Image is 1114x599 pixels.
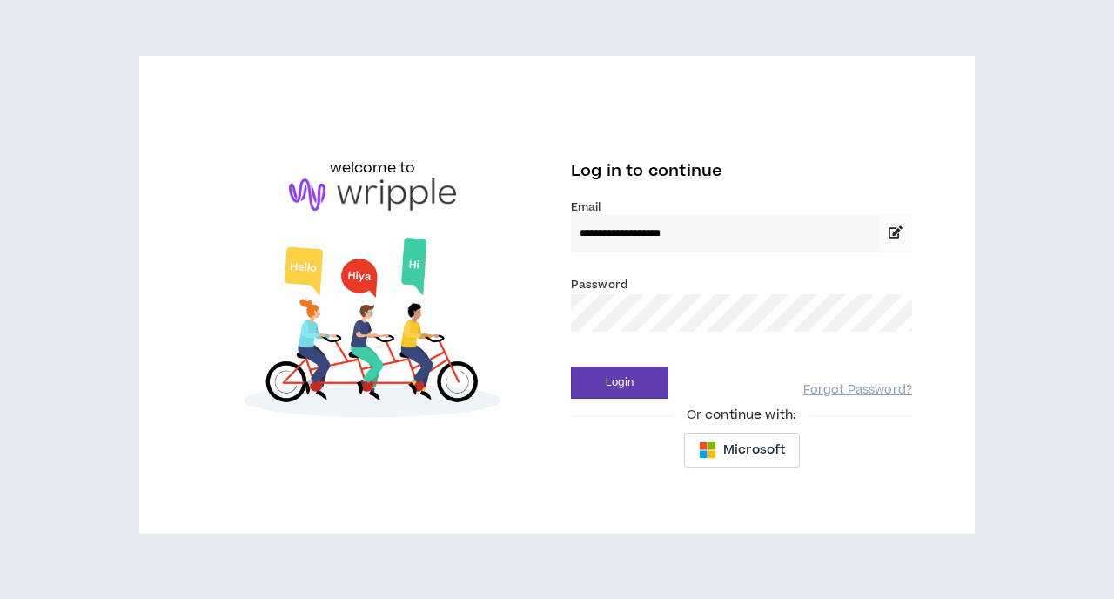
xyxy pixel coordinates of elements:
img: Welcome to Wripple [202,228,543,432]
button: Microsoft [684,433,800,468]
label: Email [571,199,912,215]
span: Or continue with: [674,406,809,425]
label: Password [571,277,627,293]
a: Forgot Password? [803,382,912,399]
span: Log in to continue [571,160,722,182]
button: Login [571,367,668,399]
img: logo-brand.png [289,178,456,212]
h6: welcome to [330,158,416,178]
span: Microsoft [723,441,785,460]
